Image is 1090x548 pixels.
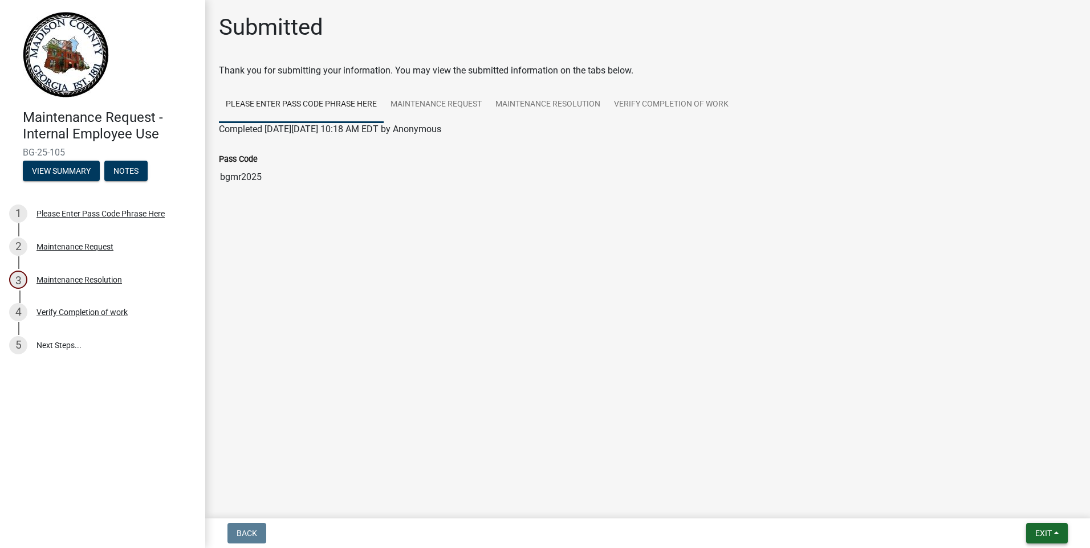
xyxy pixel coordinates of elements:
[9,238,27,256] div: 2
[9,336,27,354] div: 5
[23,12,109,97] img: Madison County, Georgia
[227,523,266,543] button: Back
[219,87,384,123] a: Please Enter Pass Code Phrase Here
[607,87,735,123] a: Verify Completion of work
[36,243,113,251] div: Maintenance Request
[104,161,148,181] button: Notes
[219,124,441,134] span: Completed [DATE][DATE] 10:18 AM EDT by Anonymous
[1026,523,1068,543] button: Exit
[489,87,607,123] a: Maintenance Resolution
[23,167,100,176] wm-modal-confirm: Summary
[104,167,148,176] wm-modal-confirm: Notes
[23,109,196,142] h4: Maintenance Request - Internal Employee Use
[219,64,1076,77] div: Thank you for submitting your information. You may view the submitted information on the tabs below.
[23,161,100,181] button: View Summary
[9,271,27,289] div: 3
[36,308,128,316] div: Verify Completion of work
[36,276,122,284] div: Maintenance Resolution
[9,205,27,223] div: 1
[384,87,489,123] a: Maintenance Request
[1035,529,1052,538] span: Exit
[23,147,182,158] span: BG-25-105
[36,210,165,218] div: Please Enter Pass Code Phrase Here
[237,529,257,538] span: Back
[9,303,27,321] div: 4
[219,14,323,41] h1: Submitted
[219,156,258,163] label: Pass Code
